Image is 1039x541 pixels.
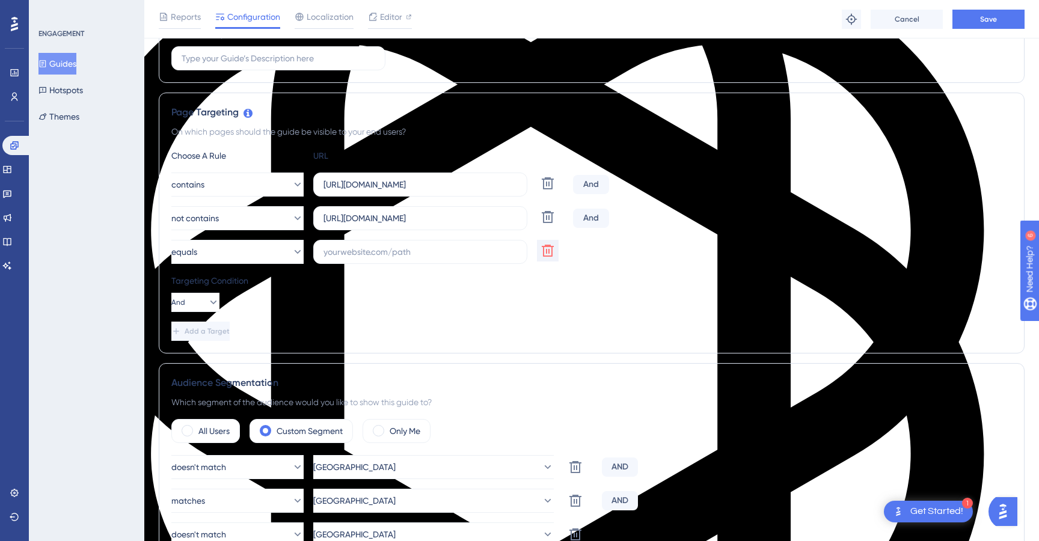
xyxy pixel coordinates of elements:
div: AND [602,457,638,477]
div: ENGAGEMENT [38,29,84,38]
input: yourwebsite.com/path [323,245,517,258]
span: [GEOGRAPHIC_DATA] [313,460,396,474]
span: [GEOGRAPHIC_DATA] [313,494,396,508]
button: [GEOGRAPHIC_DATA] [313,489,554,513]
button: doesn't match [171,455,304,479]
button: Add a Target [171,322,230,341]
span: not contains [171,211,219,225]
div: Audience Segmentation [171,376,1012,390]
input: yourwebsite.com/path [323,212,517,225]
div: And [573,209,609,228]
button: [GEOGRAPHIC_DATA] [313,455,554,479]
button: equals [171,240,304,264]
div: On which pages should the guide be visible to your end users? [171,124,1012,139]
iframe: UserGuiding AI Assistant Launcher [988,494,1025,530]
button: Guides [38,53,76,75]
button: matches [171,489,304,513]
button: Cancel [871,10,943,29]
button: contains [171,173,304,197]
span: Configuration [227,10,280,24]
label: Custom Segment [277,424,343,438]
span: Localization [307,10,354,24]
span: Add a Target [185,326,230,336]
button: And [171,293,219,312]
span: And [171,298,185,307]
button: not contains [171,206,304,230]
img: launcher-image-alternative-text [891,504,906,519]
span: doesn't match [171,460,226,474]
div: Page Targeting [171,105,1012,120]
label: All Users [198,424,230,438]
div: Choose A Rule [171,148,304,163]
span: matches [171,494,205,508]
div: Which segment of the audience would you like to show this guide to? [171,395,1012,409]
div: Get Started! [910,505,963,518]
span: equals [171,245,197,259]
span: contains [171,177,204,192]
span: Reports [171,10,201,24]
input: yourwebsite.com/path [323,178,517,191]
span: Need Help? [28,3,75,17]
div: Targeting Condition [171,274,1012,288]
button: Save [952,10,1025,29]
span: Cancel [895,14,919,24]
div: URL [313,148,446,163]
div: And [573,175,609,194]
label: Only Me [390,424,420,438]
div: 6 [84,6,87,16]
span: Editor [380,10,402,24]
input: Type your Guide’s Description here [182,52,375,65]
div: 1 [962,498,973,509]
button: Hotspots [38,79,83,101]
button: Themes [38,106,79,127]
div: AND [602,491,638,510]
span: Save [980,14,997,24]
div: Open Get Started! checklist, remaining modules: 1 [884,501,973,522]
